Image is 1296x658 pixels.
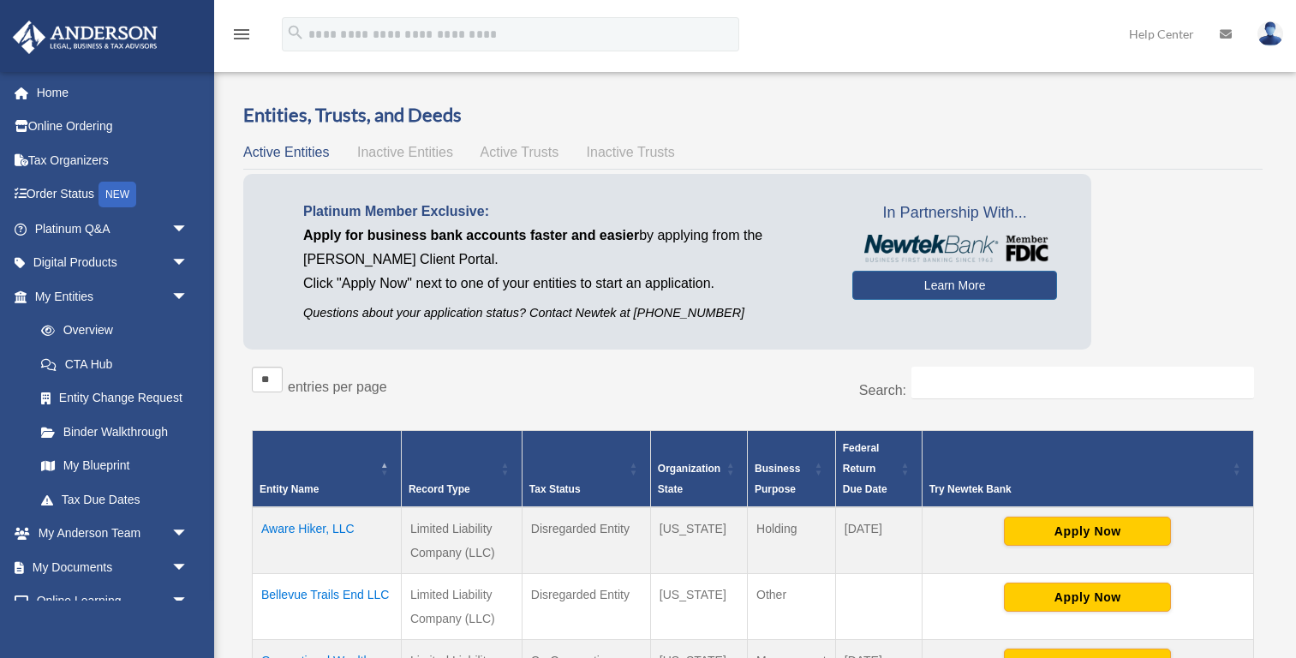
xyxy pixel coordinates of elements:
a: Tax Due Dates [24,482,206,517]
div: Try Newtek Bank [929,479,1227,499]
a: Online Learningarrow_drop_down [12,584,214,619]
span: Tax Status [529,483,581,495]
th: Business Purpose: Activate to sort [748,430,836,507]
td: [DATE] [835,507,922,574]
span: arrow_drop_down [171,517,206,552]
td: Limited Liability Company (LLC) [401,507,522,574]
a: Binder Walkthrough [24,415,206,449]
td: [US_STATE] [650,573,747,639]
button: Apply Now [1004,517,1171,546]
a: My Documentsarrow_drop_down [12,550,214,584]
h3: Entities, Trusts, and Deeds [243,102,1263,129]
th: Organization State: Activate to sort [650,430,747,507]
th: Record Type: Activate to sort [401,430,522,507]
span: Inactive Trusts [587,145,675,159]
td: Other [748,573,836,639]
span: Apply for business bank accounts faster and easier [303,228,639,242]
th: Try Newtek Bank : Activate to sort [922,430,1253,507]
span: Business Purpose [755,463,800,495]
p: by applying from the [PERSON_NAME] Client Portal. [303,224,827,272]
a: menu [231,30,252,45]
a: Digital Productsarrow_drop_down [12,246,214,280]
a: Online Ordering [12,110,214,144]
i: search [286,23,305,42]
th: Entity Name: Activate to invert sorting [253,430,402,507]
a: My Blueprint [24,449,206,483]
td: Holding [748,507,836,574]
a: Order StatusNEW [12,177,214,212]
span: Federal Return Due Date [843,442,887,495]
span: Record Type [409,483,470,495]
span: arrow_drop_down [171,246,206,281]
span: Active Entities [243,145,329,159]
td: [US_STATE] [650,507,747,574]
span: In Partnership With... [852,200,1057,227]
td: Bellevue Trails End LLC [253,573,402,639]
th: Tax Status: Activate to sort [522,430,650,507]
i: menu [231,24,252,45]
a: Entity Change Request [24,381,206,416]
div: NEW [99,182,136,207]
a: Overview [24,314,197,348]
label: Search: [859,383,906,398]
p: Click "Apply Now" next to one of your entities to start an application. [303,272,827,296]
a: CTA Hub [24,347,206,381]
span: arrow_drop_down [171,584,206,619]
a: My Anderson Teamarrow_drop_down [12,517,214,551]
span: Inactive Entities [357,145,453,159]
a: Home [12,75,214,110]
label: entries per page [288,380,387,394]
p: Platinum Member Exclusive: [303,200,827,224]
img: User Pic [1257,21,1283,46]
a: Learn More [852,271,1057,300]
img: Anderson Advisors Platinum Portal [8,21,163,54]
span: Organization State [658,463,720,495]
span: arrow_drop_down [171,212,206,247]
a: Tax Organizers [12,143,214,177]
button: Apply Now [1004,583,1171,612]
td: Limited Liability Company (LLC) [401,573,522,639]
span: Active Trusts [481,145,559,159]
img: NewtekBankLogoSM.png [861,235,1048,262]
p: Questions about your application status? Contact Newtek at [PHONE_NUMBER] [303,302,827,324]
span: arrow_drop_down [171,550,206,585]
td: Disregarded Entity [522,507,650,574]
span: arrow_drop_down [171,279,206,314]
a: Platinum Q&Aarrow_drop_down [12,212,214,246]
th: Federal Return Due Date: Activate to sort [835,430,922,507]
span: Entity Name [260,483,319,495]
td: Disregarded Entity [522,573,650,639]
td: Aware Hiker, LLC [253,507,402,574]
a: My Entitiesarrow_drop_down [12,279,206,314]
